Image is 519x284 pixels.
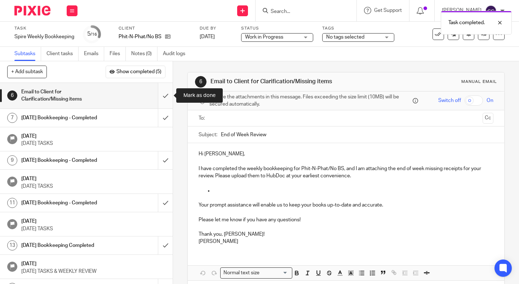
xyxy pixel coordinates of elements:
a: Audit logs [163,47,191,61]
label: To: [199,115,207,122]
div: Spire Weekly Bookkeeping [14,33,74,40]
p: Task completed. [448,19,485,26]
span: Work in Progress [245,35,283,40]
span: Switch off [438,97,461,104]
div: 7 [7,113,17,123]
p: [DATE] TASKS [21,183,165,190]
h1: Email to Client for Clarification/Missing items [210,78,361,85]
div: Search for option [220,267,292,279]
p: Phit-N-Phat/No BS [119,33,161,40]
label: Due by [200,26,232,31]
label: Subject: [199,131,217,138]
h1: [DATE] Bookkeeping - Completed [21,198,108,208]
a: Emails [84,47,104,61]
small: /16 [90,32,97,36]
div: 6 [7,90,17,101]
a: Notes (0) [131,47,158,61]
div: 13 [7,240,17,250]
img: svg%3E [485,5,497,17]
h1: [DATE] Bookkeeping Completed [21,240,108,251]
button: + Add subtask [7,66,47,78]
label: Client [119,26,191,31]
button: Cc [483,113,493,124]
span: [DATE] [200,34,215,39]
img: Pixie [14,6,50,15]
button: Show completed (5) [106,66,165,78]
h1: [DATE] Bookkeeping - Completed [21,155,108,166]
label: Status [241,26,313,31]
h1: Email to Client for Clarification/Missing items [21,86,108,105]
p: Please let me know if you have any questions! [199,209,493,223]
h1: [DATE] [21,216,165,225]
span: Secure the attachments in this message. Files exceeding the size limit (10MB) will be secured aut... [209,93,411,108]
p: Thank you, [PERSON_NAME]! [199,223,493,238]
label: Task [14,26,74,31]
span: Show completed (5) [116,69,161,75]
div: 9 [7,155,17,165]
p: I have completed the weekly bookkeeping for Phit-N-Phat/No BS, and I am attaching the end of week... [199,157,493,179]
div: 5 [87,30,97,38]
span: On [487,97,493,104]
h1: [DATE] [21,258,165,267]
h1: [DATE] [21,131,165,140]
p: [DATE] TASKS [21,140,165,147]
a: Client tasks [46,47,79,61]
p: Hi [PERSON_NAME], [199,150,493,157]
div: Manual email [461,79,497,85]
div: 6 [195,76,207,88]
h1: [DATE] [21,173,165,182]
span: Normal text size [222,269,261,277]
p: [DATE] TASKS [21,225,165,232]
input: Search for option [262,269,288,277]
p: Your prompt assistance will enable us to keep your books up-to-date and accurate. [199,201,493,209]
span: No tags selected [326,35,364,40]
a: Subtasks [14,47,41,61]
a: Files [110,47,126,61]
div: 11 [7,198,17,208]
p: [DATE] TASKS & WEEKLY REVIEW [21,268,165,275]
h1: [DATE] Bookkeeping - Completed [21,112,108,123]
p: [PERSON_NAME] [199,238,493,245]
